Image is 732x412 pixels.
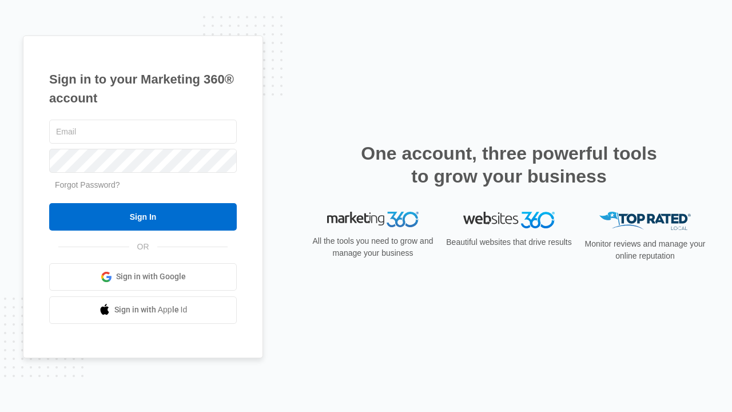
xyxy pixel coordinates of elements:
[55,180,120,189] a: Forgot Password?
[599,212,691,231] img: Top Rated Local
[116,271,186,283] span: Sign in with Google
[49,203,237,231] input: Sign In
[357,142,661,188] h2: One account, three powerful tools to grow your business
[445,236,573,248] p: Beautiful websites that drive results
[49,120,237,144] input: Email
[581,238,709,262] p: Monitor reviews and manage your online reputation
[327,212,419,228] img: Marketing 360
[309,235,437,259] p: All the tools you need to grow and manage your business
[129,241,157,253] span: OR
[49,70,237,108] h1: Sign in to your Marketing 360® account
[114,304,188,316] span: Sign in with Apple Id
[49,296,237,324] a: Sign in with Apple Id
[463,212,555,228] img: Websites 360
[49,263,237,291] a: Sign in with Google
